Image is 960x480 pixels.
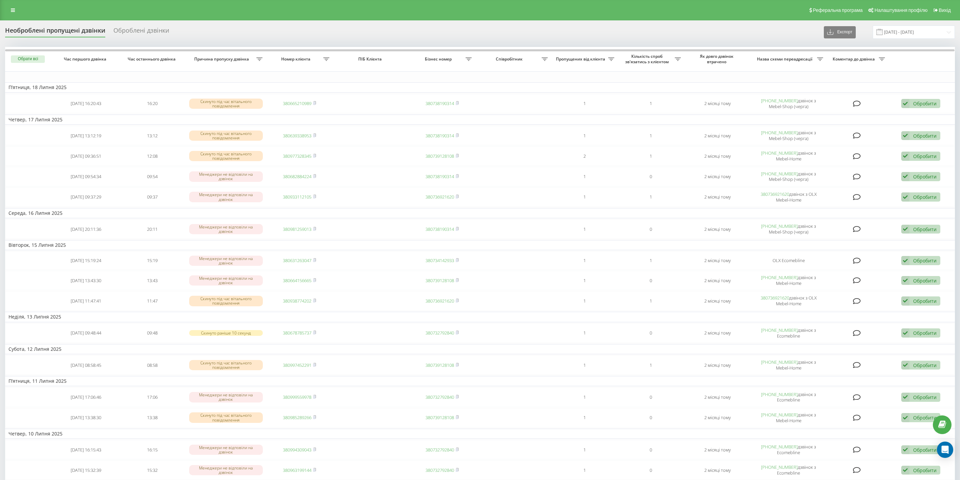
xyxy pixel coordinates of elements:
a: 380639338953 [283,133,311,139]
td: [DATE] 11:47:41 [53,291,119,310]
a: 380997452291 [283,362,311,368]
td: 2 місяці тому [684,147,751,166]
td: 2 місяці тому [684,461,751,480]
td: 0 [618,440,684,459]
a: [PHONE_NUMBER] [761,391,798,397]
td: OLX Ecomebline [751,252,827,270]
div: Менеджери не відповіли на дзвінок [189,445,263,455]
div: Скинуто під час вітального повідомлення [189,131,263,141]
div: Скинуто раніше 10 секунд [189,330,263,336]
td: 1 [551,252,618,270]
td: 13:38 [119,408,186,427]
td: 2 місяці тому [684,167,751,186]
td: [DATE] 08:58:45 [53,356,119,375]
td: [DATE] 09:54:34 [53,167,119,186]
a: 380665210989 [283,100,311,106]
a: [PHONE_NUMBER] [761,327,798,333]
div: Скинуто під час вітального повідомлення [189,360,263,370]
td: 1 [551,94,618,113]
td: дзвінок з Mebel-Home [751,271,827,290]
a: [PHONE_NUMBER] [761,130,798,136]
span: Час останнього дзвінка [125,56,179,62]
td: 0 [618,461,684,480]
span: Бізнес номер [412,56,466,62]
span: Назва схеми переадресації [754,56,816,62]
td: 1 [551,324,618,343]
td: дзвінок з Mebel-Shop (черга) [751,94,827,113]
td: 16:15 [119,440,186,459]
a: [PHONE_NUMBER] [761,444,798,450]
div: Менеджери не відповіли на дзвінок [189,224,263,234]
span: Час першого дзвінка [59,56,113,62]
td: дзвінок з Mebel-Home [751,356,827,375]
div: Скинуто під час вітального повідомлення [189,99,263,109]
span: Співробітник [479,56,541,62]
a: [PHONE_NUMBER] [761,171,798,177]
span: Вихід [939,7,951,13]
td: 16:20 [119,94,186,113]
a: [PHONE_NUMBER] [761,223,798,229]
td: [DATE] 16:15:43 [53,440,119,459]
td: 0 [618,220,684,239]
div: Обробити [913,467,937,474]
td: Четвер, 17 Липня 2025 [5,115,955,125]
td: 2 місяці тому [684,324,751,343]
button: Експорт [824,26,856,38]
td: 1 [551,167,618,186]
a: 380732792840 [425,447,454,453]
div: Скинуто під час вітального повідомлення [189,296,263,306]
td: 0 [618,408,684,427]
td: дзвінок з OLX Mebel-Home [751,188,827,207]
a: [PHONE_NUMBER] [761,359,798,365]
td: 15:32 [119,461,186,480]
a: 380738190314 [425,226,454,232]
a: 380738190314 [425,100,454,106]
td: Субота, 12 Липня 2025 [5,344,955,354]
td: дзвінок з Ecomebline [751,440,827,459]
div: Обробити [913,414,937,421]
td: 1 [618,147,684,166]
span: ПІБ Клієнта [340,56,402,62]
a: 380664156665 [283,277,311,284]
div: Обробити [913,277,937,284]
button: Обрати всі [11,55,45,63]
td: 1 [551,356,618,375]
a: 380963199144 [283,467,311,473]
div: Обробити [913,394,937,400]
span: Як довго дзвінок втрачено [691,54,744,64]
td: 2 місяці тому [684,94,751,113]
td: [DATE] 20:11:36 [53,220,119,239]
td: 2 місяці тому [684,291,751,310]
td: 1 [551,271,618,290]
a: 380734142933 [425,257,454,263]
td: [DATE] 15:32:39 [53,461,119,480]
td: 13:12 [119,126,186,145]
a: 380631263047 [283,257,311,263]
td: 1 [618,94,684,113]
div: Менеджери не відповіли на дзвінок [189,256,263,266]
a: 380977328345 [283,153,311,159]
span: Причина пропуску дзвінка [189,56,256,62]
td: дзвінок з Mebel-Home [751,147,827,166]
a: 380999559978 [283,394,311,400]
td: 11:47 [119,291,186,310]
a: [PHONE_NUMBER] [761,98,798,104]
a: 380738190314 [425,173,454,179]
td: дзвінок з Ecomebline [751,324,827,343]
div: Обробити [913,362,937,368]
a: 380732792840 [425,330,454,336]
td: [DATE] 16:20:43 [53,94,119,113]
div: Обробити [913,100,937,107]
td: 1 [551,461,618,480]
td: 15:19 [119,252,186,270]
td: 1 [551,388,618,407]
td: П’ятниця, 18 Липня 2025 [5,82,955,92]
div: Обробити [913,447,937,453]
td: дзвінок з OLX Mebel-Home [751,291,827,310]
td: 09:54 [119,167,186,186]
td: Середа, 16 Липня 2025 [5,208,955,218]
a: [PHONE_NUMBER] [761,150,798,156]
td: 1 [551,408,618,427]
div: Скинуто під час вітального повідомлення [189,151,263,161]
a: 380738190314 [425,133,454,139]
